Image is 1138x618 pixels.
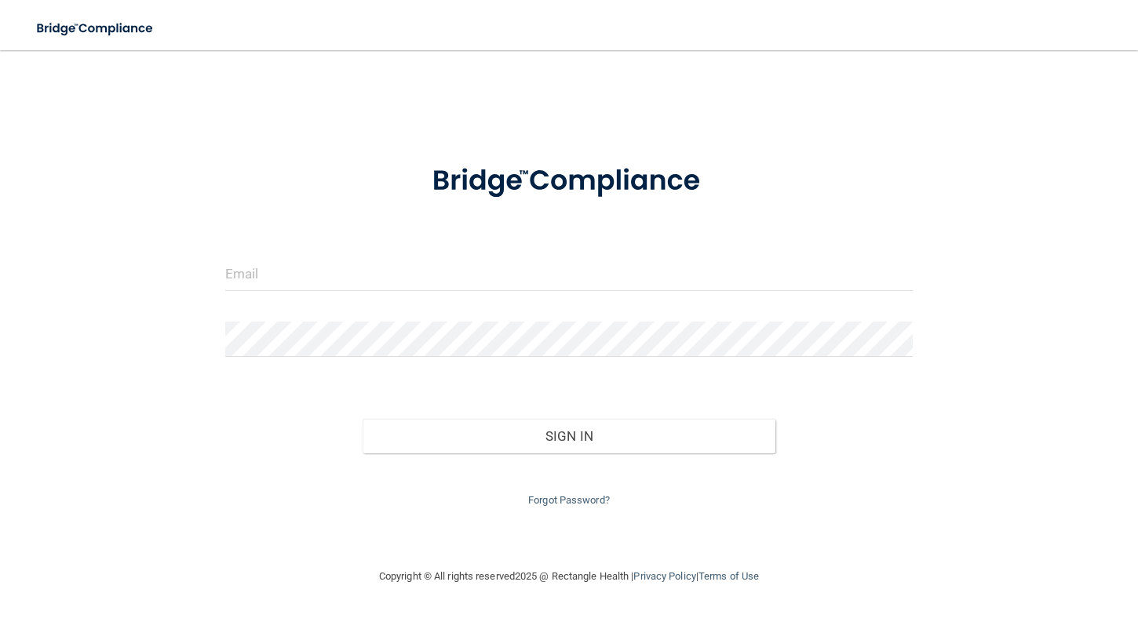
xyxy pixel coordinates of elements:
[698,570,759,582] a: Terms of Use
[633,570,695,582] a: Privacy Policy
[283,551,855,602] div: Copyright © All rights reserved 2025 @ Rectangle Health | |
[24,13,168,45] img: bridge_compliance_login_screen.278c3ca4.svg
[363,419,775,453] button: Sign In
[528,494,610,506] a: Forgot Password?
[225,256,914,291] input: Email
[403,144,735,218] img: bridge_compliance_login_screen.278c3ca4.svg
